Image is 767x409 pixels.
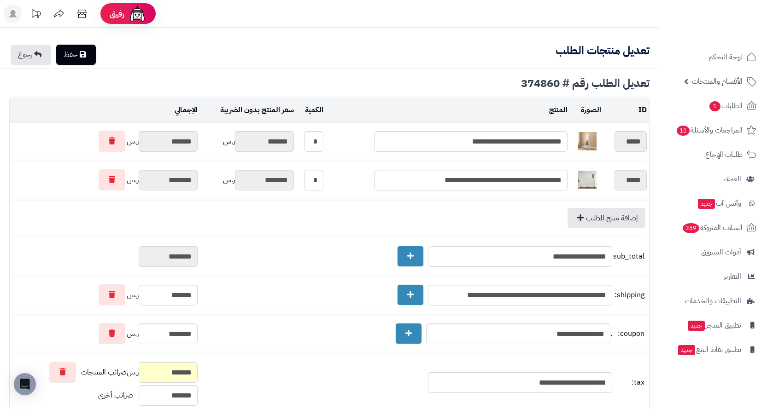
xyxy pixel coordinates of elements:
[326,98,570,123] td: المنتج
[98,390,133,401] span: ضرائب أخرى
[678,345,695,355] span: جديد
[200,98,296,123] td: سعر المنتج بدون الضريبة
[9,78,650,89] div: تعديل الطلب رقم # 374860
[603,98,649,123] td: ID
[56,45,96,65] a: حفظ
[723,173,741,185] span: العملاء
[665,217,761,239] a: السلات المتروكة359
[687,319,741,332] span: تطبيق المتجر
[688,321,705,331] span: جديد
[12,323,198,344] div: ر.س
[665,144,761,166] a: طلبات الإرجاع
[665,119,761,141] a: المراجعات والأسئلة11
[698,199,715,209] span: جديد
[568,208,645,228] a: إضافة منتج للطلب
[556,42,650,59] b: تعديل منتجات الطلب
[570,98,604,123] td: الصورة
[615,290,644,300] span: shipping:
[296,98,326,123] td: الكمية
[11,45,51,65] a: رجوع
[10,98,200,123] td: الإجمالي
[704,7,758,26] img: logo-2.png
[578,132,597,150] img: 1753188266-1-40x40.jpg
[677,343,741,356] span: تطبيق نقاط البيع
[701,246,741,259] span: أدوات التسويق
[683,223,699,233] span: 359
[12,284,198,305] div: ر.س
[665,95,761,117] a: الطلبات1
[676,124,743,137] span: المراجعات والأسئلة
[202,170,294,190] div: ر.س
[12,169,198,190] div: ر.س
[697,197,741,210] span: وآتس آب
[708,99,743,112] span: الطلبات
[24,5,47,25] a: تحديثات المنصة
[665,290,761,312] a: التطبيقات والخدمات
[615,328,644,339] span: coupon:
[202,131,294,152] div: ر.س
[709,101,720,111] span: 1
[708,51,743,63] span: لوحة التحكم
[578,171,597,189] img: 1753272550-1-40x40.jpg
[705,148,743,161] span: طلبات الإرجاع
[12,131,198,152] div: ر.س
[677,126,690,136] span: 11
[81,367,127,378] span: ضرائب المنتجات
[665,339,761,361] a: تطبيق نقاط البيعجديد
[12,362,198,383] div: ر.س
[682,221,743,234] span: السلات المتروكة
[692,75,743,88] span: الأقسام والمنتجات
[685,294,741,307] span: التطبيقات والخدمات
[665,241,761,263] a: أدوات التسويق
[665,46,761,68] a: لوحة التحكم
[665,314,761,336] a: تطبيق المتجرجديد
[665,168,761,190] a: العملاء
[724,270,741,283] span: التقارير
[665,192,761,214] a: وآتس آبجديد
[615,377,644,388] span: tax:
[128,5,146,23] img: ai-face.png
[202,323,647,344] div: .
[615,251,644,262] span: sub_total:
[110,8,124,19] span: رفيق
[14,373,36,395] div: Open Intercom Messenger
[665,265,761,288] a: التقارير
